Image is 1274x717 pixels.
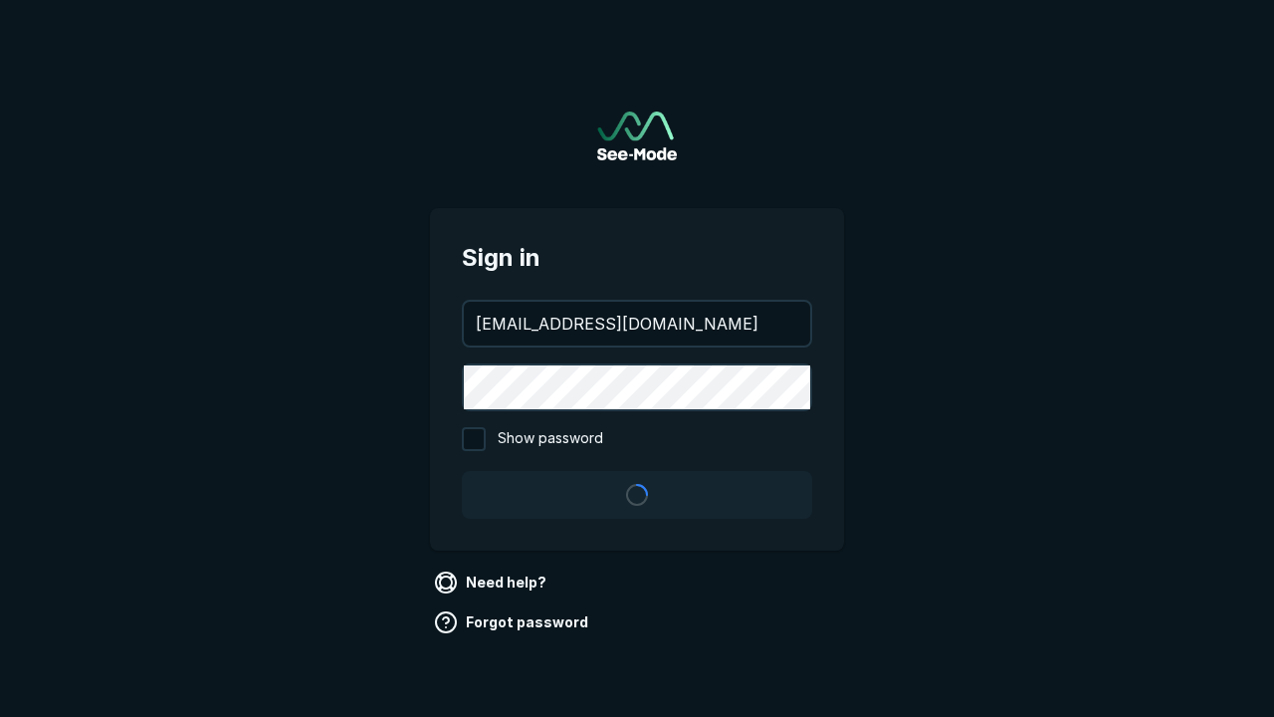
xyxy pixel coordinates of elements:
a: Go to sign in [597,112,677,160]
a: Forgot password [430,606,596,638]
input: your@email.com [464,302,810,346]
a: Need help? [430,567,554,598]
span: Sign in [462,240,812,276]
span: Show password [498,427,603,451]
img: See-Mode Logo [597,112,677,160]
